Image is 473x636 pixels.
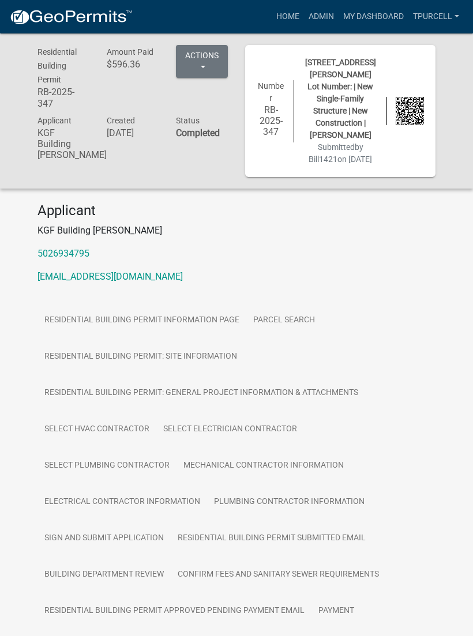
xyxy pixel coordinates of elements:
a: Residential Building Permit: Site Information [37,338,244,375]
a: Tpurcell [408,6,464,28]
p: KGF Building [PERSON_NAME] [37,224,436,238]
strong: Completed [176,127,220,138]
a: Residential Building Permit Submitted Email [171,520,373,557]
button: Actions [176,45,228,78]
a: Residential Building Permit Information Page [37,302,246,339]
a: Sign and Submit Application [37,520,171,557]
a: Home [272,6,304,28]
span: Created [107,116,135,125]
h6: $596.36 [107,59,159,70]
a: Building Department Review [37,556,171,593]
h6: RB-2025-347 [257,104,285,138]
span: Amount Paid [107,47,153,57]
a: My Dashboard [339,6,408,28]
a: Select Electrician Contractor [156,411,304,448]
a: Residential Building Permit Approved Pending Payment Email [37,593,311,630]
h4: Applicant [37,202,436,219]
a: [EMAIL_ADDRESS][DOMAIN_NAME] [37,271,183,282]
a: Mechanical Contractor Information [177,447,351,484]
span: Submitted on [DATE] [309,142,372,164]
span: Status [176,116,200,125]
span: Number [258,81,284,103]
a: Confirm Fees and Sanitary Sewer Requirements [171,556,386,593]
h6: [DATE] [107,127,159,138]
a: Electrical Contractor Information [37,484,207,521]
a: Plumbing Contractor Information [207,484,371,521]
span: Applicant [37,116,72,125]
a: 5026934795 [37,248,89,259]
a: Payment [311,593,361,630]
a: Select Plumbing Contractor [37,447,177,484]
a: Select HVAC contractor [37,411,156,448]
span: Residential Building Permit [37,47,77,84]
a: Residential Building Permit: General Project Information & Attachments [37,375,365,412]
h6: RB-2025-347 [37,86,89,108]
img: QR code [396,97,424,125]
span: [STREET_ADDRESS][PERSON_NAME] Lot Number: | New Single-Family Structure | New Construction | [PER... [305,58,376,140]
a: Admin [304,6,339,28]
h6: KGF Building [PERSON_NAME] [37,127,89,161]
a: Parcel search [246,302,322,339]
